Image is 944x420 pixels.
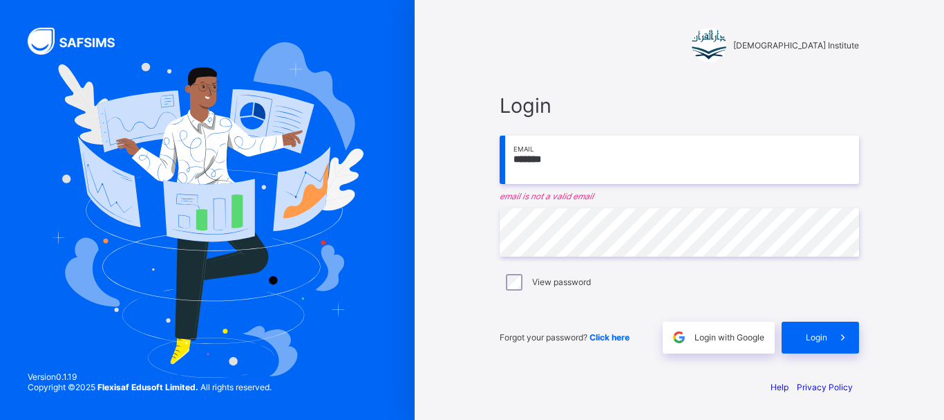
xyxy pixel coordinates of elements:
[733,40,859,51] span: [DEMOGRAPHIC_DATA] Institute
[589,332,630,343] a: Click here
[500,332,630,343] span: Forgot your password?
[28,382,272,392] span: Copyright © 2025 All rights reserved.
[806,332,827,343] span: Login
[500,191,859,201] em: email is not a valid email
[771,382,789,392] a: Help
[695,332,764,343] span: Login with Google
[797,382,853,392] a: Privacy Policy
[500,93,859,118] span: Login
[532,277,591,287] label: View password
[51,42,364,378] img: Hero Image
[28,28,131,55] img: SAFSIMS Logo
[28,372,272,382] span: Version 0.1.19
[671,329,687,345] img: google.396cfc9801f0270233282035f929180a.svg
[97,382,198,392] strong: Flexisaf Edusoft Limited.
